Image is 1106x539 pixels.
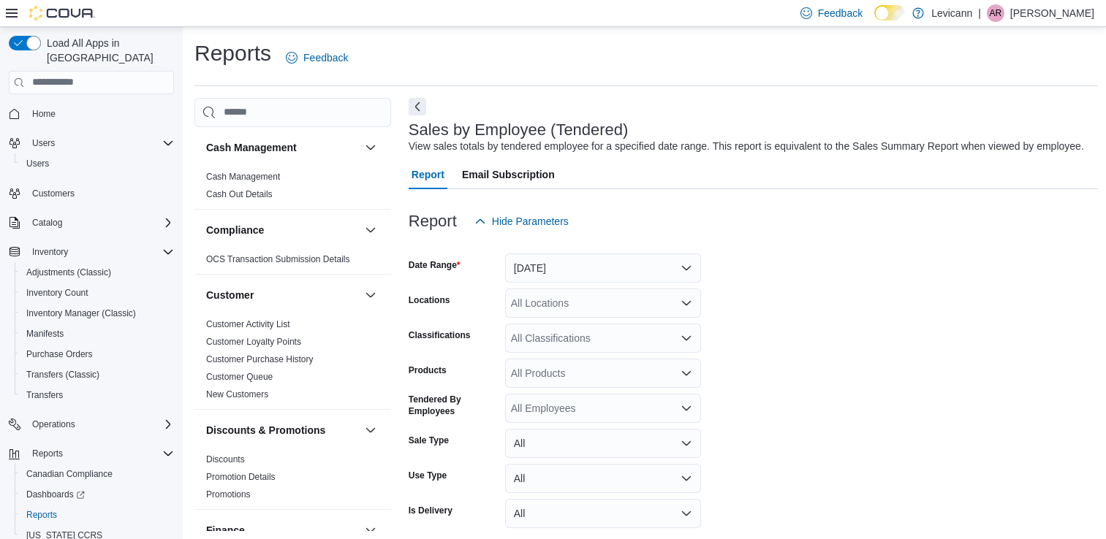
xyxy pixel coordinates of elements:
span: Inventory Manager (Classic) [20,305,174,322]
span: Catalog [32,217,62,229]
button: All [505,499,701,528]
button: Home [3,103,180,124]
button: Hide Parameters [469,207,575,236]
span: Reports [32,448,63,459]
button: Open list of options [681,402,692,414]
button: Operations [3,414,180,435]
button: Transfers [15,385,180,405]
span: Cash Management [206,171,280,183]
a: Feedback [280,43,354,72]
label: Products [409,364,447,376]
span: Reports [26,445,174,462]
span: Inventory Count [26,287,88,299]
input: Dark Mode [874,5,905,20]
button: Transfers (Classic) [15,364,180,385]
span: Load All Apps in [GEOGRAPHIC_DATA] [41,36,174,65]
h3: Compliance [206,223,264,237]
label: Tendered By Employees [409,394,499,417]
label: Classifications [409,329,471,341]
span: Transfers [26,389,63,401]
button: Inventory Manager (Classic) [15,303,180,324]
a: Dashboards [20,486,91,503]
button: Canadian Compliance [15,464,180,484]
label: Sale Type [409,435,449,446]
span: Transfers (Classic) [26,369,99,381]
span: Reports [26,509,57,521]
a: OCS Transaction Submission Details [206,254,350,264]
h3: Sales by Employee (Tendered) [409,121,629,139]
span: Reports [20,506,174,524]
button: Users [3,133,180,153]
a: Transfers (Classic) [20,366,105,383]
a: Customer Purchase History [206,354,314,364]
button: Next [409,98,426,115]
div: Adam Rouselle [987,4,1004,22]
div: Discounts & Promotions [194,451,391,509]
a: Adjustments (Classic) [20,264,117,281]
span: Dashboards [26,489,85,500]
span: Report [412,160,444,189]
button: Cash Management [206,140,359,155]
span: Manifests [20,325,174,343]
a: Manifests [20,325,69,343]
a: Users [20,155,55,172]
button: Discounts & Promotions [206,423,359,437]
button: Adjustments (Classic) [15,262,180,283]
button: Compliance [362,221,379,239]
a: Promotion Details [206,472,276,482]
button: Open list of options [681,332,692,344]
button: Reports [26,445,69,462]
button: Manifests [15,324,180,344]
span: Home [32,108,56,120]
h3: Report [409,213,457,230]
img: Cova [29,6,95,20]
span: Users [26,158,49,169]
span: Purchase Orders [26,348,93,360]
a: Inventory Manager (Classic) [20,305,142,322]
button: Catalog [26,214,68,232]
a: Cash Out Details [206,189,273,199]
button: [DATE] [505,253,701,283]
a: Discounts [206,454,245,465]
h3: Customer [206,288,254,302]
button: Customers [3,183,180,204]
button: Open list of options [681,367,692,379]
button: Inventory Count [15,283,180,303]
a: Cash Management [206,172,280,182]
span: Canadian Compliance [26,468,113,480]
span: Users [20,155,174,172]
h3: Discounts & Promotions [206,423,325,437]
button: Compliance [206,223,359,237]
button: All [505,464,701,493]
p: Levicann [931,4,972,22]
a: Customers [26,185,80,202]
a: Canadian Compliance [20,465,118,483]
span: Email Subscription [462,160,555,189]
span: Adjustments (Classic) [26,267,111,278]
span: Inventory Manager (Classic) [26,307,136,319]
span: Feedback [818,6,863,20]
p: [PERSON_NAME] [1010,4,1094,22]
button: Users [26,134,61,152]
span: Customers [26,184,174,202]
label: Locations [409,294,450,306]
span: Users [32,137,55,149]
span: Manifests [26,328,64,340]
a: Customer Queue [206,372,273,382]
button: Users [15,153,180,174]
button: Finance [206,523,359,538]
button: Customer [206,288,359,302]
label: Date Range [409,259,461,271]
span: Customers [32,188,75,199]
span: Home [26,104,174,123]
span: Customer Activity List [206,318,290,330]
a: New Customers [206,389,268,400]
span: Transfers (Classic) [20,366,174,383]
span: AR [990,4,1002,22]
span: Canadian Compliance [20,465,174,483]
div: Cash Management [194,168,391,209]
span: Users [26,134,174,152]
span: Feedback [303,50,348,65]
